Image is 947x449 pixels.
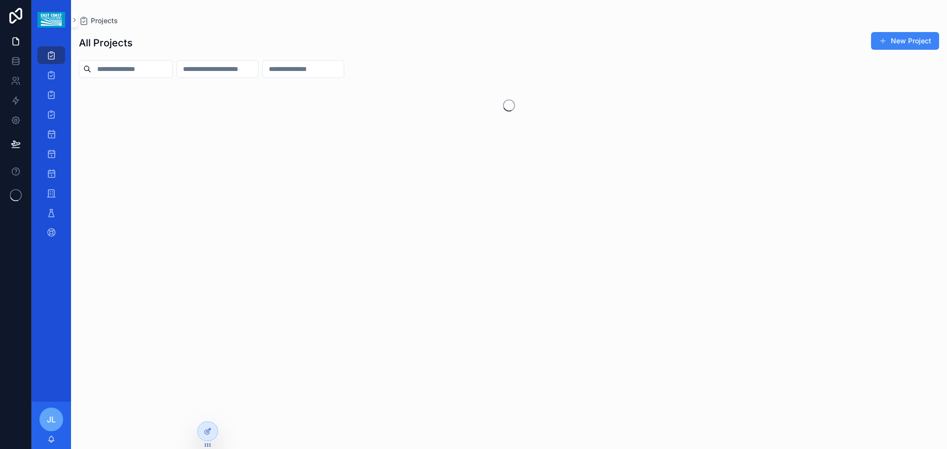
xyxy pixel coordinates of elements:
[32,39,71,254] div: scrollable content
[91,16,118,26] span: Projects
[47,414,56,425] span: JL
[79,16,118,26] a: Projects
[37,12,65,28] img: App logo
[871,32,939,50] button: New Project
[79,36,133,50] h1: All Projects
